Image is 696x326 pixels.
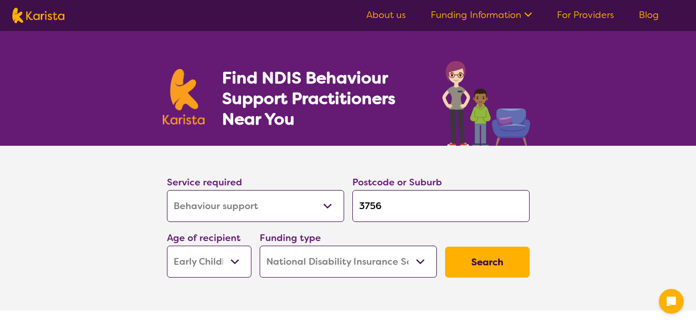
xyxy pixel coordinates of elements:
[12,8,64,23] img: Karista logo
[639,9,659,21] a: Blog
[167,176,242,188] label: Service required
[366,9,406,21] a: About us
[260,232,321,244] label: Funding type
[352,190,530,222] input: Type
[445,247,530,278] button: Search
[439,56,534,146] img: behaviour-support
[163,69,205,125] img: Karista logo
[167,232,241,244] label: Age of recipient
[222,67,421,129] h1: Find NDIS Behaviour Support Practitioners Near You
[557,9,614,21] a: For Providers
[352,176,442,188] label: Postcode or Suburb
[431,9,532,21] a: Funding Information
